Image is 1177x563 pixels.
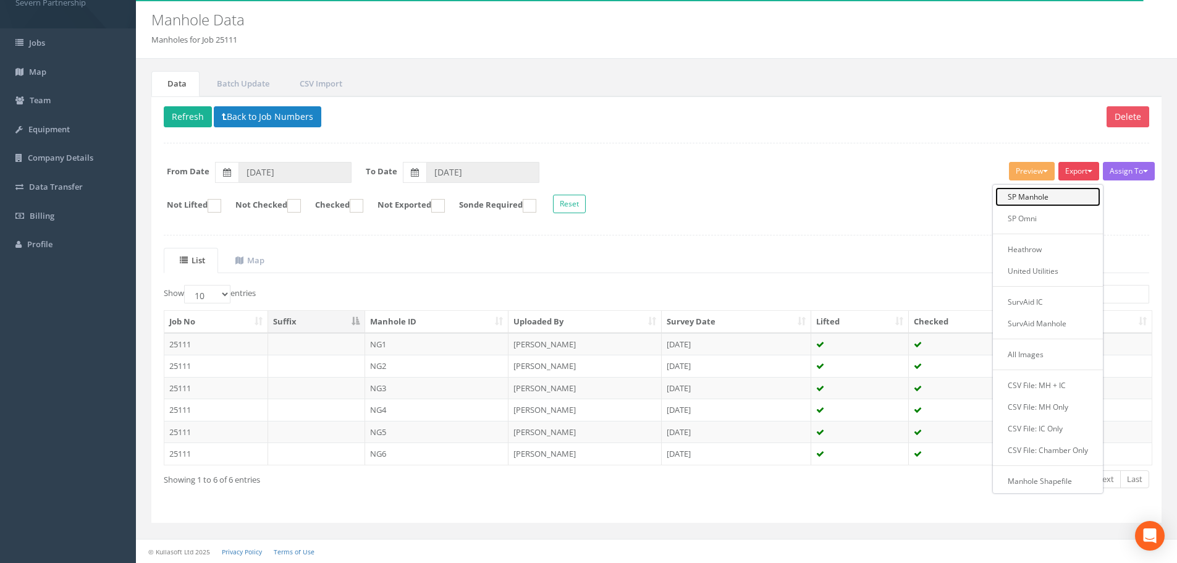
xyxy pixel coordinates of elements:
[995,397,1100,417] a: CSV File: MH Only
[995,240,1100,259] a: Heathrow
[365,311,509,333] th: Manhole ID: activate to sort column ascending
[164,442,268,465] td: 25111
[508,377,662,399] td: [PERSON_NAME]
[1009,162,1055,180] button: Preview
[184,285,230,303] select: Showentries
[662,399,811,421] td: [DATE]
[508,311,662,333] th: Uploaded By: activate to sort column ascending
[662,311,811,333] th: Survey Date: activate to sort column ascending
[365,442,509,465] td: NG6
[303,199,363,213] label: Checked
[1103,162,1155,180] button: Assign To
[995,472,1100,491] a: Manhole Shapefile
[366,166,397,177] label: To Date
[508,442,662,465] td: [PERSON_NAME]
[151,71,200,96] a: Data
[154,199,221,213] label: Not Lifted
[164,248,218,273] a: List
[365,355,509,377] td: NG2
[1107,106,1149,127] button: Delete
[151,12,990,28] h2: Manhole Data
[662,442,811,465] td: [DATE]
[164,377,268,399] td: 25111
[167,166,209,177] label: From Date
[164,355,268,377] td: 25111
[30,210,54,221] span: Billing
[365,377,509,399] td: NG3
[28,124,70,135] span: Equipment
[995,345,1100,364] a: All Images
[201,71,282,96] a: Batch Update
[995,261,1100,281] a: United Utilities
[164,106,212,127] button: Refresh
[164,285,256,303] label: Show entries
[29,181,83,192] span: Data Transfer
[508,333,662,355] td: [PERSON_NAME]
[1120,470,1149,488] a: Last
[995,187,1100,206] a: SP Manhole
[219,248,277,273] a: Map
[164,399,268,421] td: 25111
[268,311,365,333] th: Suffix: activate to sort column descending
[164,421,268,443] td: 25111
[365,199,445,213] label: Not Exported
[28,152,93,163] span: Company Details
[995,292,1100,311] a: SurvAid IC
[508,399,662,421] td: [PERSON_NAME]
[553,195,586,213] button: Reset
[811,311,909,333] th: Lifted: activate to sort column ascending
[447,199,536,213] label: Sonde Required
[995,209,1100,228] a: SP Omni
[223,199,301,213] label: Not Checked
[27,239,53,250] span: Profile
[274,548,314,556] a: Terms of Use
[1135,521,1165,551] div: Open Intercom Messenger
[30,95,51,106] span: Team
[365,333,509,355] td: NG1
[662,421,811,443] td: [DATE]
[995,419,1100,438] a: CSV File: IC Only
[662,333,811,355] td: [DATE]
[222,548,262,556] a: Privacy Policy
[1058,162,1099,180] button: Export
[365,421,509,443] td: NG5
[148,548,210,556] small: © Kullasoft Ltd 2025
[995,441,1100,460] a: CSV File: Chamber Only
[164,333,268,355] td: 25111
[164,469,563,486] div: Showing 1 to 6 of 6 entries
[508,355,662,377] td: [PERSON_NAME]
[284,71,355,96] a: CSV Import
[662,355,811,377] td: [DATE]
[508,421,662,443] td: [PERSON_NAME]
[995,314,1100,333] a: SurvAid Manhole
[151,34,237,46] li: Manholes for Job 25111
[29,66,46,77] span: Map
[365,399,509,421] td: NG4
[426,162,539,183] input: To Date
[995,376,1100,395] a: CSV File: MH + IC
[164,311,268,333] th: Job No: activate to sort column ascending
[29,37,45,48] span: Jobs
[909,311,1029,333] th: Checked: activate to sort column ascending
[235,255,264,266] uib-tab-heading: Map
[180,255,205,266] uib-tab-heading: List
[214,106,321,127] button: Back to Job Numbers
[662,377,811,399] td: [DATE]
[1089,470,1121,488] a: Next
[238,162,352,183] input: From Date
